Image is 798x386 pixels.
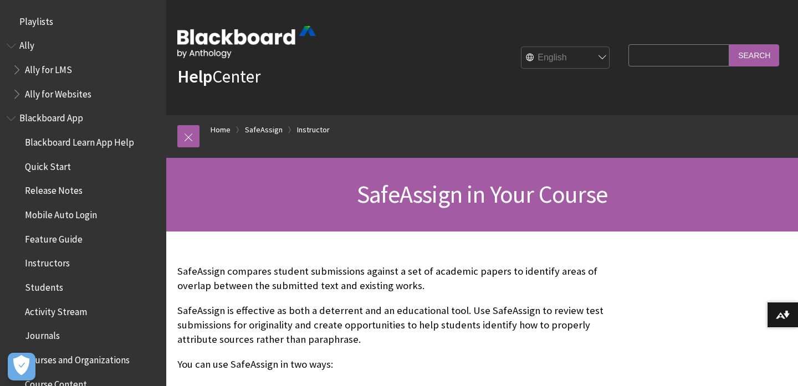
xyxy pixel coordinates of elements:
[177,65,212,88] strong: Help
[177,357,623,372] p: You can use SafeAssign in two ways:
[25,85,91,100] span: Ally for Websites
[25,133,134,148] span: Blackboard Learn App Help
[19,12,53,27] span: Playlists
[729,44,779,66] input: Search
[25,327,60,342] span: Journals
[25,182,83,197] span: Release Notes
[19,109,83,124] span: Blackboard App
[7,37,160,104] nav: Book outline for Anthology Ally Help
[25,205,97,220] span: Mobile Auto Login
[25,302,87,317] span: Activity Stream
[8,353,35,380] button: Open Preferences
[25,230,83,245] span: Feature Guide
[245,123,283,137] a: SafeAssign
[521,47,610,69] select: Site Language Selector
[177,65,260,88] a: HelpCenter
[25,278,63,293] span: Students
[25,254,70,269] span: Instructors
[177,26,316,58] img: Blackboard by Anthology
[357,179,607,209] span: SafeAssign in Your Course
[25,157,71,172] span: Quick Start
[297,123,330,137] a: Instructor
[19,37,34,52] span: Ally
[177,264,623,293] p: SafeAssign compares student submissions against a set of academic papers to identify areas of ove...
[7,12,160,31] nav: Book outline for Playlists
[177,303,623,347] p: SafeAssign is effective as both a deterrent and an educational tool. Use SafeAssign to review tes...
[211,123,231,137] a: Home
[25,351,130,366] span: Courses and Organizations
[25,60,72,75] span: Ally for LMS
